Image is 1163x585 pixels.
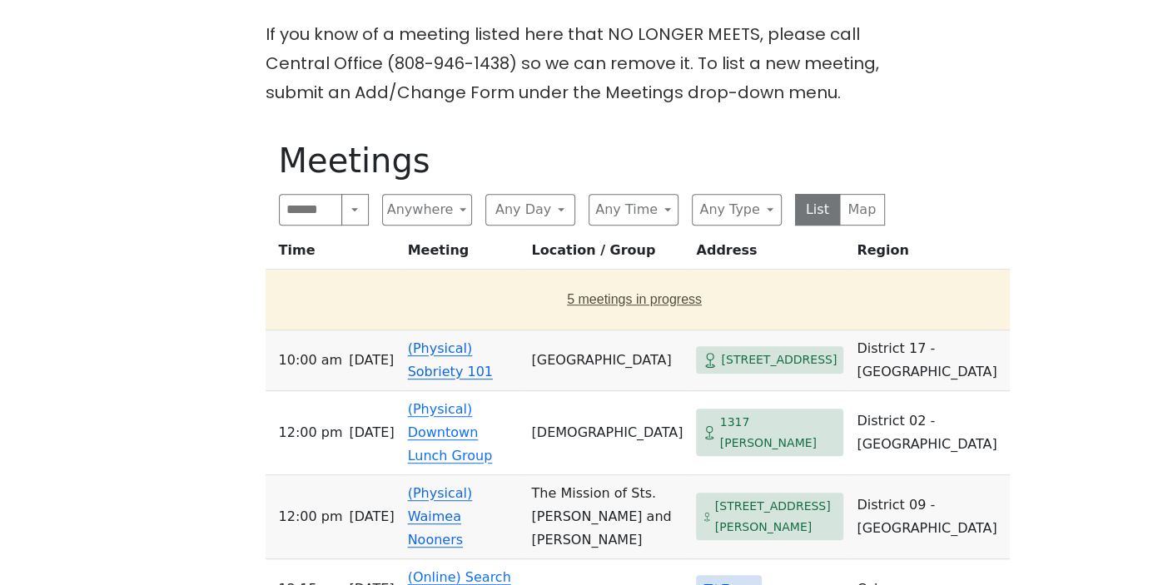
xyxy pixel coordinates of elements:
[279,505,343,528] span: 12:00 PM
[524,391,689,475] td: [DEMOGRAPHIC_DATA]
[349,349,394,372] span: [DATE]
[850,330,1010,391] td: District 17 - [GEOGRAPHIC_DATA]
[279,194,343,226] input: Search
[692,194,782,226] button: Any Type
[279,141,885,181] h1: Meetings
[408,485,473,548] a: (Physical) Waimea Nooners
[382,194,472,226] button: Anywhere
[266,20,898,107] p: If you know of a meeting listed here that NO LONGER MEETS, please call Central Office (808-946-14...
[401,239,525,270] th: Meeting
[279,349,343,372] span: 10:00 AM
[524,330,689,391] td: [GEOGRAPHIC_DATA]
[485,194,575,226] button: Any Day
[839,194,885,226] button: Map
[589,194,678,226] button: Any Time
[715,496,837,537] span: [STREET_ADDRESS][PERSON_NAME]
[349,421,394,444] span: [DATE]
[349,505,394,528] span: [DATE]
[850,239,1010,270] th: Region
[689,239,850,270] th: Address
[795,194,841,226] button: List
[524,475,689,559] td: The Mission of Sts. [PERSON_NAME] and [PERSON_NAME]
[279,421,343,444] span: 12:00 PM
[720,412,837,453] span: 1317 [PERSON_NAME]
[266,239,401,270] th: Time
[408,401,493,464] a: (Physical) Downtown Lunch Group
[850,475,1010,559] td: District 09 - [GEOGRAPHIC_DATA]
[721,350,837,370] span: [STREET_ADDRESS]
[272,276,997,323] button: 5 meetings in progress
[341,194,368,226] button: Search
[850,391,1010,475] td: District 02 - [GEOGRAPHIC_DATA]
[408,340,493,379] a: (Physical) Sobriety 101
[524,239,689,270] th: Location / Group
